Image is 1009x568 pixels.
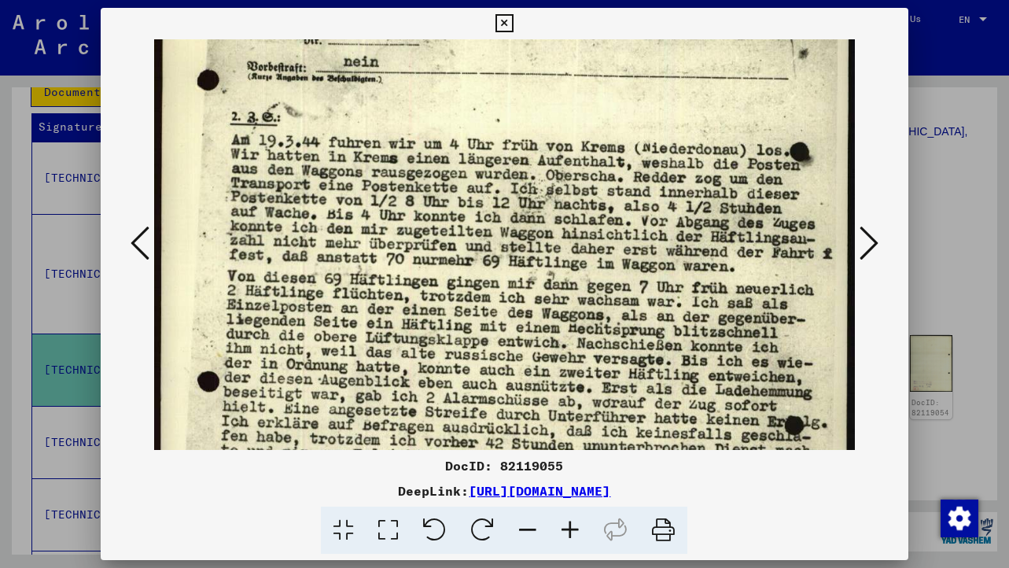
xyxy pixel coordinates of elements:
div: DocID: 82119055 [101,456,908,475]
div: DeepLink: [101,481,908,500]
a: [URL][DOMAIN_NAME] [469,483,610,499]
img: Change consent [941,500,978,537]
div: Change consent [940,499,978,537]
